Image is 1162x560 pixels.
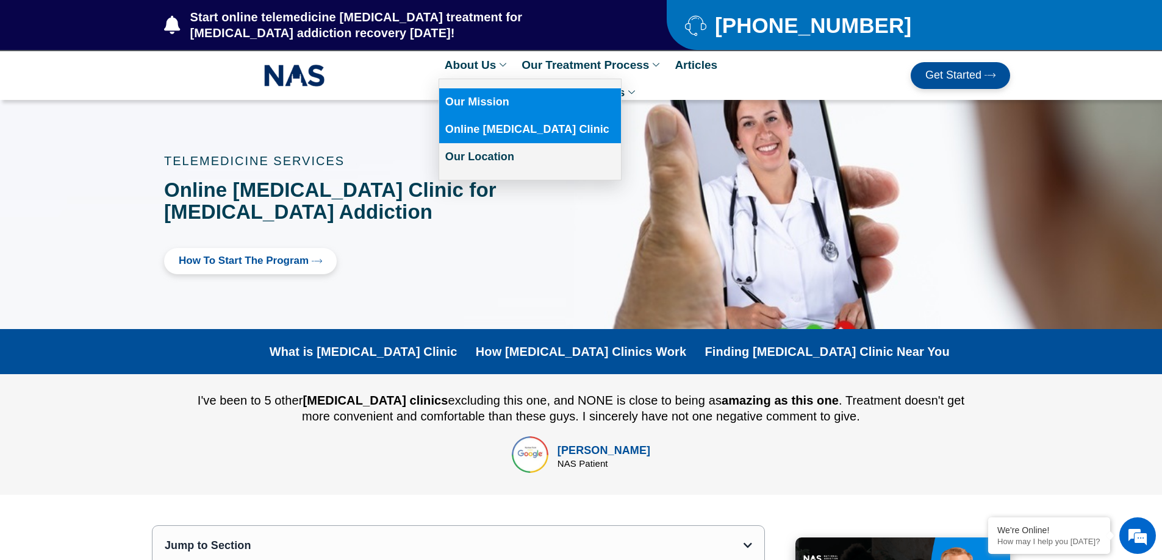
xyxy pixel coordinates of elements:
p: How may I help you today? [997,537,1101,546]
img: top rated online suboxone treatment for opioid addiction treatment in tennessee and texas [512,436,548,473]
h1: Online [MEDICAL_DATA] Clinic for [MEDICAL_DATA] Addiction [164,179,544,224]
a: [PHONE_NUMBER] [685,15,980,36]
a: Start online telemedicine [MEDICAL_DATA] treatment for [MEDICAL_DATA] addiction recovery [DATE]! [164,9,618,41]
a: Our Treatment Process [515,51,669,79]
b: [MEDICAL_DATA] clinics [303,394,448,407]
span: [PHONE_NUMBER] [712,18,911,33]
a: About Us [439,51,515,79]
div: Open table of contents [744,541,752,550]
a: Online [MEDICAL_DATA] Clinic [439,116,621,143]
div: Jump to Section [165,538,744,553]
img: NAS_email_signature-removebg-preview.png [264,62,325,90]
a: Our Mission [439,88,621,116]
span: Start online telemedicine [MEDICAL_DATA] treatment for [MEDICAL_DATA] addiction recovery [DATE]! [187,9,619,41]
a: Finding [MEDICAL_DATA] Clinic Near You [705,344,950,359]
a: Get Started [911,62,1010,89]
div: [PERSON_NAME] [558,442,650,459]
b: amazing as this one [722,394,839,407]
div: NAS Patient [558,459,650,468]
p: TELEMEDICINE SERVICES [164,155,544,167]
a: Articles [669,51,723,79]
span: Get Started [925,69,981,82]
div: I've been to 5 other excluding this one, and NONE is close to being as . Treatment doesn't get mo... [195,392,967,424]
a: How to Start the program [164,248,337,274]
a: How [MEDICAL_DATA] Clinics Work [476,344,686,359]
a: What is [MEDICAL_DATA] Clinic [270,344,457,359]
div: We're Online! [997,525,1101,535]
span: How to Start the program [179,255,309,267]
a: Our Location [439,143,621,171]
